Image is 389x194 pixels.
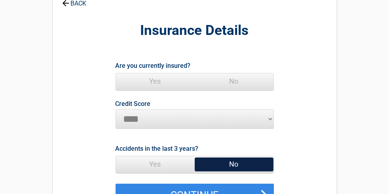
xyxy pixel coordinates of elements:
label: Are you currently insured? [116,60,191,71]
h2: Insurance Details [57,21,333,40]
span: Yes [116,156,195,172]
span: Yes [116,73,195,89]
label: Credit Score [116,101,151,107]
span: No [195,73,273,89]
label: Accidents in the last 3 years? [116,143,199,154]
span: No [195,156,273,172]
